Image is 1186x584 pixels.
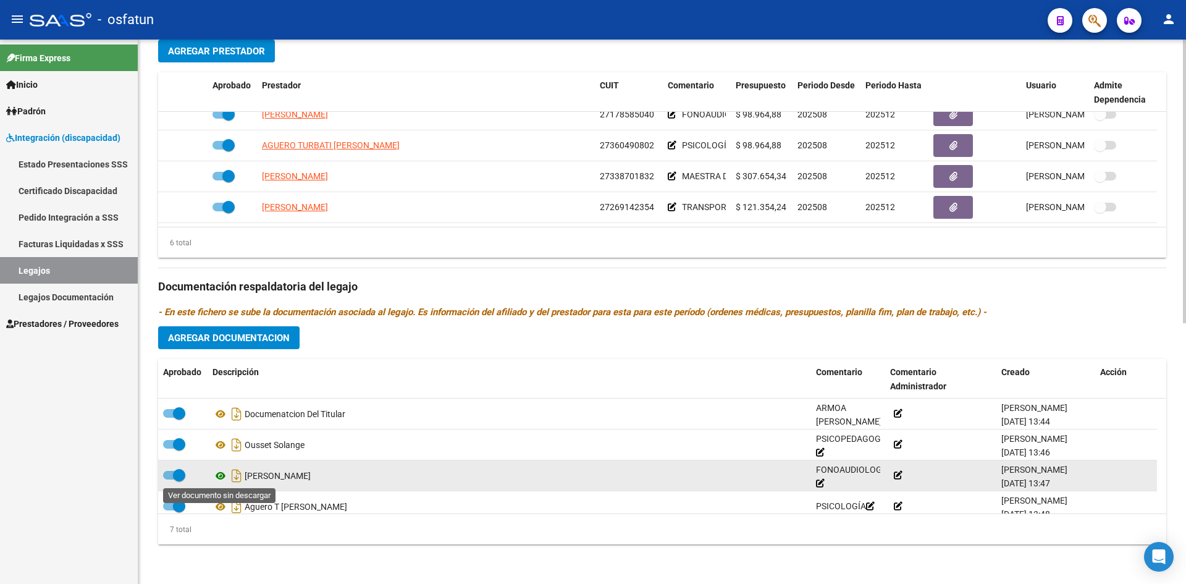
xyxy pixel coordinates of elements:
[212,435,806,455] div: Ousset Solange
[10,12,25,27] mat-icon: menu
[682,140,732,150] span: PSICOLOGÍA
[158,40,275,62] button: Agregar Prestador
[600,202,654,212] span: 27269142354
[663,72,731,113] datatable-header-cell: Comentario
[865,109,895,119] span: 202512
[600,80,619,90] span: CUIT
[163,367,201,377] span: Aprobado
[212,367,259,377] span: Descripción
[797,171,827,181] span: 202508
[229,435,245,455] i: Descargar documento
[600,109,654,119] span: 27178585040
[816,367,862,377] span: Comentario
[208,359,811,400] datatable-header-cell: Descripción
[797,109,827,119] span: 202508
[668,80,714,90] span: Comentario
[595,72,663,113] datatable-header-cell: CUIT
[736,140,781,150] span: $ 98.964,88
[1001,417,1050,426] span: [DATE] 13:44
[229,466,245,486] i: Descargar documento
[6,104,46,118] span: Padrón
[600,171,654,181] span: 27338701832
[797,140,827,150] span: 202508
[168,332,290,344] span: Agregar Documentacion
[1026,171,1123,181] span: [PERSON_NAME] [DATE]
[797,80,855,90] span: Periodo Desde
[1001,367,1030,377] span: Creado
[257,72,595,113] datatable-header-cell: Prestador
[890,367,946,391] span: Comentario Administrador
[1089,72,1157,113] datatable-header-cell: Admite Dependencia
[158,359,208,400] datatable-header-cell: Aprobado
[1001,403,1067,413] span: [PERSON_NAME]
[816,403,882,441] span: ARMOA [PERSON_NAME]
[212,404,806,424] div: Documenatcion Del Titular
[797,202,827,212] span: 202508
[865,202,895,212] span: 202512
[6,78,38,91] span: Inicio
[600,140,654,150] span: 27360490802
[1001,465,1067,475] span: [PERSON_NAME]
[1001,447,1050,457] span: [DATE] 13:46
[208,72,257,113] datatable-header-cell: Aprobado
[158,307,986,318] i: - En este fichero se sube la documentación asociada al legajo. Es información del afiliado y del ...
[262,80,301,90] span: Prestador
[1094,80,1146,104] span: Admite Dependencia
[1144,542,1174,572] div: Open Intercom Messenger
[1026,202,1123,212] span: [PERSON_NAME] [DATE]
[98,6,154,33] span: - osfatun
[885,359,996,400] datatable-header-cell: Comentario Administrador
[682,171,763,181] span: MAESTRA DE APOYO
[865,171,895,181] span: 202512
[229,497,245,517] i: Descargar documento
[1026,140,1123,150] span: [PERSON_NAME] [DATE]
[168,46,265,57] span: Agregar Prestador
[1161,12,1176,27] mat-icon: person
[816,465,890,489] span: FONOAUDIOLOGÍA
[1100,367,1127,377] span: Acción
[212,497,806,517] div: Aguero T [PERSON_NAME]
[1021,72,1089,113] datatable-header-cell: Usuario
[736,171,786,181] span: $ 307.654,34
[1026,109,1123,119] span: [PERSON_NAME] [DATE]
[996,359,1095,400] datatable-header-cell: Creado
[816,501,875,511] span: PSICOLOGÍA
[212,80,251,90] span: Aprobado
[860,72,928,113] datatable-header-cell: Periodo Hasta
[262,140,400,150] span: AGUERO TURBATI [PERSON_NAME]
[6,51,70,65] span: Firma Express
[262,171,328,181] span: [PERSON_NAME]
[816,434,889,458] span: PSICOPEDAGOGIA
[229,404,245,424] i: Descargar documento
[1001,509,1050,519] span: [DATE] 13:48
[262,202,328,212] span: [PERSON_NAME]
[1001,478,1050,488] span: [DATE] 13:47
[736,80,786,90] span: Presupuesto
[736,109,781,119] span: $ 98.964,88
[793,72,860,113] datatable-header-cell: Periodo Desde
[1001,434,1067,444] span: [PERSON_NAME]
[158,523,191,536] div: 7 total
[1001,496,1067,506] span: [PERSON_NAME]
[158,326,300,349] button: Agregar Documentacion
[682,202,736,212] span: TRANSPORTE
[1026,80,1056,90] span: Usuario
[736,202,786,212] span: $ 121.354,24
[158,278,1166,295] h3: Documentación respaldatoria del legajo
[1095,359,1157,400] datatable-header-cell: Acción
[212,466,806,486] div: [PERSON_NAME]
[158,236,191,250] div: 6 total
[865,140,895,150] span: 202512
[865,80,922,90] span: Periodo Hasta
[811,359,885,400] datatable-header-cell: Comentario
[262,109,328,119] span: [PERSON_NAME]
[6,317,119,331] span: Prestadores / Proveedores
[731,72,793,113] datatable-header-cell: Presupuesto
[6,131,120,145] span: Integración (discapacidad)
[682,109,756,119] span: FONOAUDIOLOGÍA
